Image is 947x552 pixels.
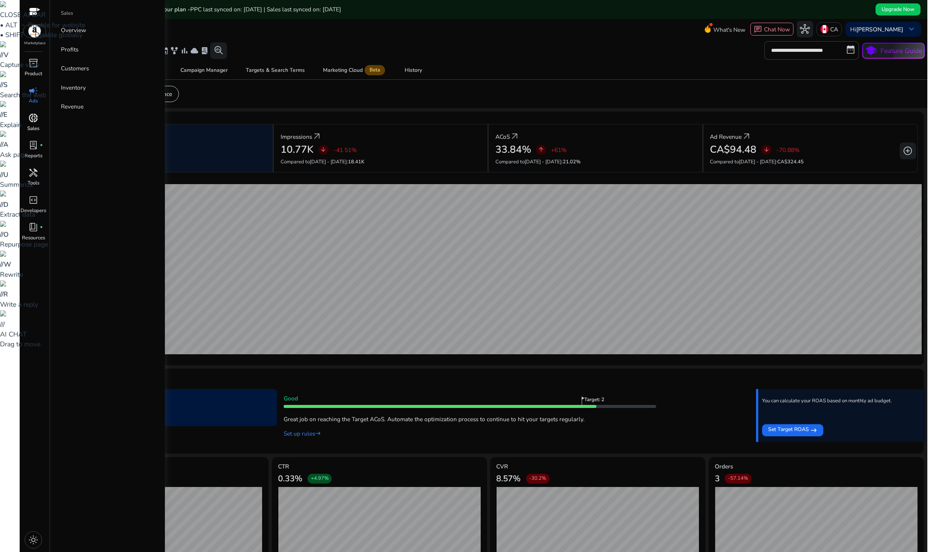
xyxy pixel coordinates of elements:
h3: 0.33% [278,474,303,484]
p: Great job on reaching the Target ACoS. Automate the optimization process to continue to hit your ... [284,411,656,423]
p: Return on Investment (ROI): [65,429,277,440]
h3: 2.96 [69,410,274,420]
h3: 3 [715,474,720,484]
mat-icon: east [315,429,321,438]
p: Return on Ad Spend (ROAS) [69,395,274,404]
span: +4.97% [311,475,329,482]
h5: CTR [278,463,481,470]
a: Set up rules [284,430,321,437]
h3: 8.57% [496,474,521,484]
span: Target: 2 [584,397,611,408]
button: Set Target ROAS [762,424,823,436]
p: Good [284,394,656,403]
mat-icon: east [810,425,817,435]
h5: CVR [496,463,699,470]
h5: Orders [715,463,918,470]
span: -30.2% [529,475,546,482]
span: Set Target ROAS [768,425,809,435]
p: You can calculate your ROAS based on monthly ad budget. [762,398,892,405]
span: light_mode [28,535,38,545]
span: -57.14% [728,475,748,482]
